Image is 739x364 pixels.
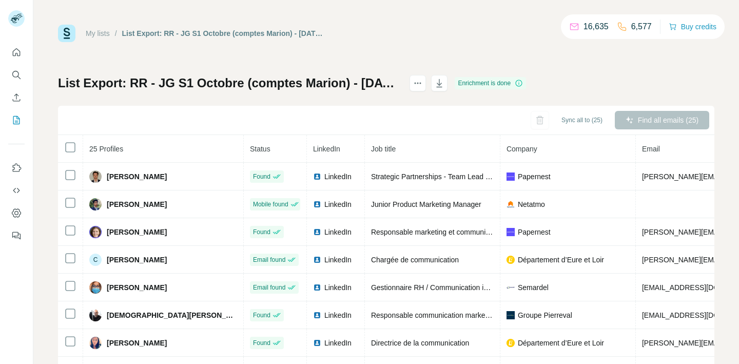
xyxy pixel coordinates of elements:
[58,75,400,91] h1: List Export: RR - JG S1 Octobre (comptes Marion) - [DATE] 07:09
[115,28,117,39] li: /
[107,338,167,348] span: [PERSON_NAME]
[89,254,102,266] div: C
[253,283,285,292] span: Email found
[324,282,352,293] span: LinkedIn
[371,339,469,347] span: Directrice de la communication
[455,77,526,89] div: Enrichment is done
[253,311,270,320] span: Found
[8,226,25,245] button: Feedback
[518,310,572,320] span: Groupe Pierreval
[518,255,604,265] span: Département d’Eure et Loir
[507,200,515,208] img: company-logo
[8,181,25,200] button: Use Surfe API
[89,309,102,321] img: Avatar
[89,145,123,153] span: 25 Profiles
[507,228,515,236] img: company-logo
[507,256,515,264] img: company-logo
[58,25,75,42] img: Surfe Logo
[371,173,566,181] span: Strategic Partnerships - Team Lead | Head of Social Landlord
[561,116,602,125] span: Sync all to (25)
[313,145,340,153] span: LinkedIn
[518,338,604,348] span: Département d’Eure et Loir
[507,145,537,153] span: Company
[507,173,515,181] img: company-logo
[324,227,352,237] span: LinkedIn
[8,66,25,84] button: Search
[642,145,660,153] span: Email
[253,200,288,209] span: Mobile found
[324,338,352,348] span: LinkedIn
[313,283,321,292] img: LinkedIn logo
[107,199,167,209] span: [PERSON_NAME]
[313,311,321,319] img: LinkedIn logo
[507,339,515,347] img: company-logo
[631,21,652,33] p: 6,577
[107,227,167,237] span: [PERSON_NAME]
[253,227,270,237] span: Found
[122,28,326,39] div: List Export: RR - JG S1 Octobre (comptes Marion) - [DATE] 07:09
[8,204,25,222] button: Dashboard
[554,112,610,128] button: Sync all to (25)
[324,171,352,182] span: LinkedIn
[86,29,110,37] a: My lists
[324,255,352,265] span: LinkedIn
[518,171,551,182] span: Papernest
[371,256,459,264] span: Chargée de communication
[507,311,515,319] img: company-logo
[324,310,352,320] span: LinkedIn
[107,282,167,293] span: [PERSON_NAME]
[89,337,102,349] img: Avatar
[371,200,481,208] span: Junior Product Marketing Manager
[507,283,515,292] img: company-logo
[89,226,102,238] img: Avatar
[8,88,25,107] button: Enrich CSV
[518,227,551,237] span: Papernest
[89,198,102,210] img: Avatar
[518,199,545,209] span: Netatmo
[371,283,504,292] span: Gestionnaire RH / Communication interne
[253,338,270,348] span: Found
[89,170,102,183] img: Avatar
[371,145,396,153] span: Job title
[107,255,167,265] span: [PERSON_NAME]
[371,311,497,319] span: Responsable communication marketing
[313,200,321,208] img: LinkedIn logo
[669,20,716,34] button: Buy credits
[8,159,25,177] button: Use Surfe on LinkedIn
[107,171,167,182] span: [PERSON_NAME]
[324,199,352,209] span: LinkedIn
[584,21,609,33] p: 16,635
[253,172,270,181] span: Found
[253,255,285,264] span: Email found
[8,43,25,62] button: Quick start
[89,281,102,294] img: Avatar
[250,145,270,153] span: Status
[313,339,321,347] img: LinkedIn logo
[107,310,237,320] span: [DEMOGRAPHIC_DATA][PERSON_NAME]
[371,228,505,236] span: Responsable marketing et communication
[518,282,549,293] span: Semardel
[313,173,321,181] img: LinkedIn logo
[313,256,321,264] img: LinkedIn logo
[313,228,321,236] img: LinkedIn logo
[410,75,426,91] button: actions
[8,111,25,129] button: My lists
